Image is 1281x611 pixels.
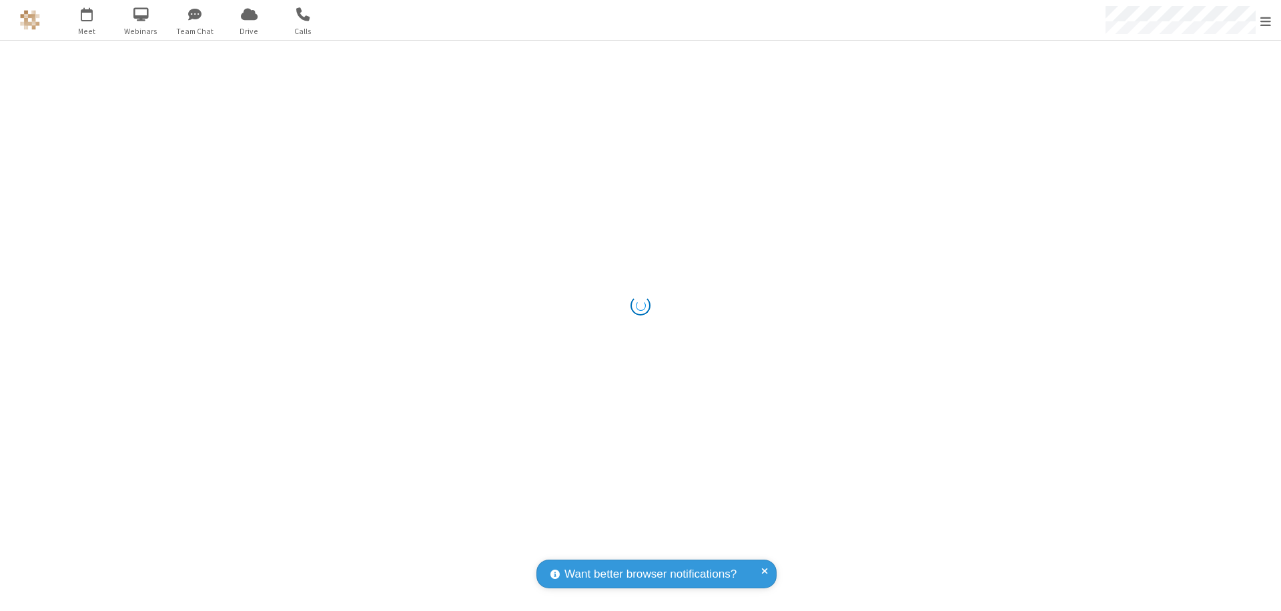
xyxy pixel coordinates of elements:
[170,25,220,37] span: Team Chat
[116,25,166,37] span: Webinars
[564,566,737,583] span: Want better browser notifications?
[1248,576,1271,602] iframe: Chat
[278,25,328,37] span: Calls
[20,10,40,30] img: QA Selenium DO NOT DELETE OR CHANGE
[224,25,274,37] span: Drive
[62,25,112,37] span: Meet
